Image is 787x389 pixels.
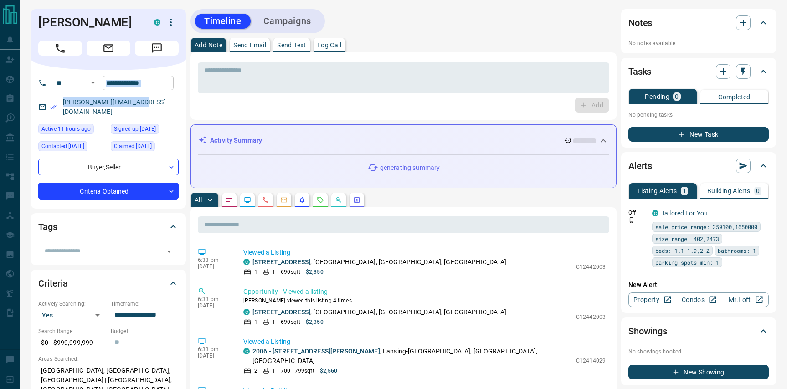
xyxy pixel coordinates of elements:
span: bathrooms: 1 [718,246,756,255]
p: New Alert: [628,280,769,290]
p: Send Text [277,42,306,48]
svg: Requests [317,196,324,204]
span: parking spots min: 1 [655,258,719,267]
p: 1 [683,188,686,194]
p: No showings booked [628,348,769,356]
a: Mr.Loft [722,292,769,307]
p: 0 [675,93,679,100]
a: 2006 - [STREET_ADDRESS][PERSON_NAME] [252,348,380,355]
p: 690 sqft [281,318,300,326]
svg: Calls [262,196,269,204]
p: Send Email [233,42,266,48]
span: Claimed [DATE] [114,142,152,151]
svg: Listing Alerts [298,196,306,204]
p: Search Range: [38,327,106,335]
p: 700 - 799 sqft [281,367,314,375]
p: [DATE] [198,302,230,309]
p: Listing Alerts [638,188,677,194]
h2: Tags [38,220,57,234]
div: Mon Oct 13 2025 [38,124,106,137]
span: size range: 402,2473 [655,234,719,243]
button: New Showing [628,365,769,379]
h2: Tasks [628,64,651,79]
p: C12442003 [576,263,606,271]
p: 1 [254,268,257,276]
p: Timeframe: [111,300,179,308]
svg: Emails [280,196,288,204]
p: Budget: [111,327,179,335]
div: Thu Aug 06 2020 [38,141,106,154]
a: [STREET_ADDRESS] [252,308,310,316]
div: condos.ca [243,309,250,315]
div: Thu Aug 06 2020 [111,124,179,137]
p: Building Alerts [707,188,751,194]
svg: Opportunities [335,196,342,204]
p: Pending [645,93,669,100]
span: Call [38,41,82,56]
div: Criteria Obtained [38,183,179,200]
p: 1 [272,268,275,276]
p: $2,560 [320,367,338,375]
div: Thu Aug 06 2020 [111,141,179,154]
svg: Email Verified [50,104,57,110]
span: Contacted [DATE] [41,142,84,151]
button: New Task [628,127,769,142]
span: Active 11 hours ago [41,124,91,133]
p: Add Note [195,42,222,48]
p: 690 sqft [281,268,300,276]
div: Tags [38,216,179,238]
p: Opportunity - Viewed a listing [243,287,606,297]
p: , [GEOGRAPHIC_DATA], [GEOGRAPHIC_DATA], [GEOGRAPHIC_DATA] [252,307,507,317]
svg: Notes [226,196,233,204]
p: 1 [272,318,275,326]
button: Timeline [195,14,251,29]
div: Activity Summary [198,132,609,149]
div: Criteria [38,272,179,294]
p: Log Call [317,42,341,48]
p: , [GEOGRAPHIC_DATA], [GEOGRAPHIC_DATA], [GEOGRAPHIC_DATA] [252,257,507,267]
p: $0 - $999,999,999 [38,335,106,350]
p: All [195,197,202,203]
a: Condos [675,292,722,307]
p: No notes available [628,39,769,47]
p: $2,350 [306,318,324,326]
p: Viewed a Listing [243,337,606,347]
p: , Lansing-[GEOGRAPHIC_DATA], [GEOGRAPHIC_DATA], [GEOGRAPHIC_DATA] [252,347,571,366]
p: 1 [254,318,257,326]
button: Open [163,245,175,258]
svg: Agent Actions [353,196,360,204]
h2: Notes [628,15,652,30]
a: [STREET_ADDRESS] [252,258,310,266]
div: Alerts [628,155,769,177]
p: Actively Searching: [38,300,106,308]
div: condos.ca [243,348,250,354]
p: 1 [272,367,275,375]
p: Activity Summary [210,136,262,145]
div: Tasks [628,61,769,82]
div: condos.ca [243,259,250,265]
button: Campaigns [254,14,320,29]
span: Signed up [DATE] [114,124,156,133]
h2: Showings [628,324,667,338]
p: Completed [718,94,751,100]
a: Property [628,292,675,307]
svg: Push Notification Only [628,217,635,223]
a: [PERSON_NAME][EMAIL_ADDRESS][DOMAIN_NAME] [63,98,166,115]
p: 6:33 pm [198,257,230,263]
p: [PERSON_NAME] viewed this listing 4 times [243,297,606,305]
button: Open [87,77,98,88]
p: 6:33 pm [198,296,230,302]
svg: Lead Browsing Activity [244,196,251,204]
div: Showings [628,320,769,342]
div: Yes [38,308,106,322]
span: beds: 1.1-1.9,2-2 [655,246,710,255]
div: condos.ca [154,19,160,26]
div: Notes [628,12,769,34]
p: Viewed a Listing [243,248,606,257]
div: Buyer , Seller [38,159,179,175]
p: $2,350 [306,268,324,276]
h2: Alerts [628,159,652,173]
span: Email [87,41,130,56]
div: condos.ca [652,210,658,216]
p: [DATE] [198,263,230,270]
